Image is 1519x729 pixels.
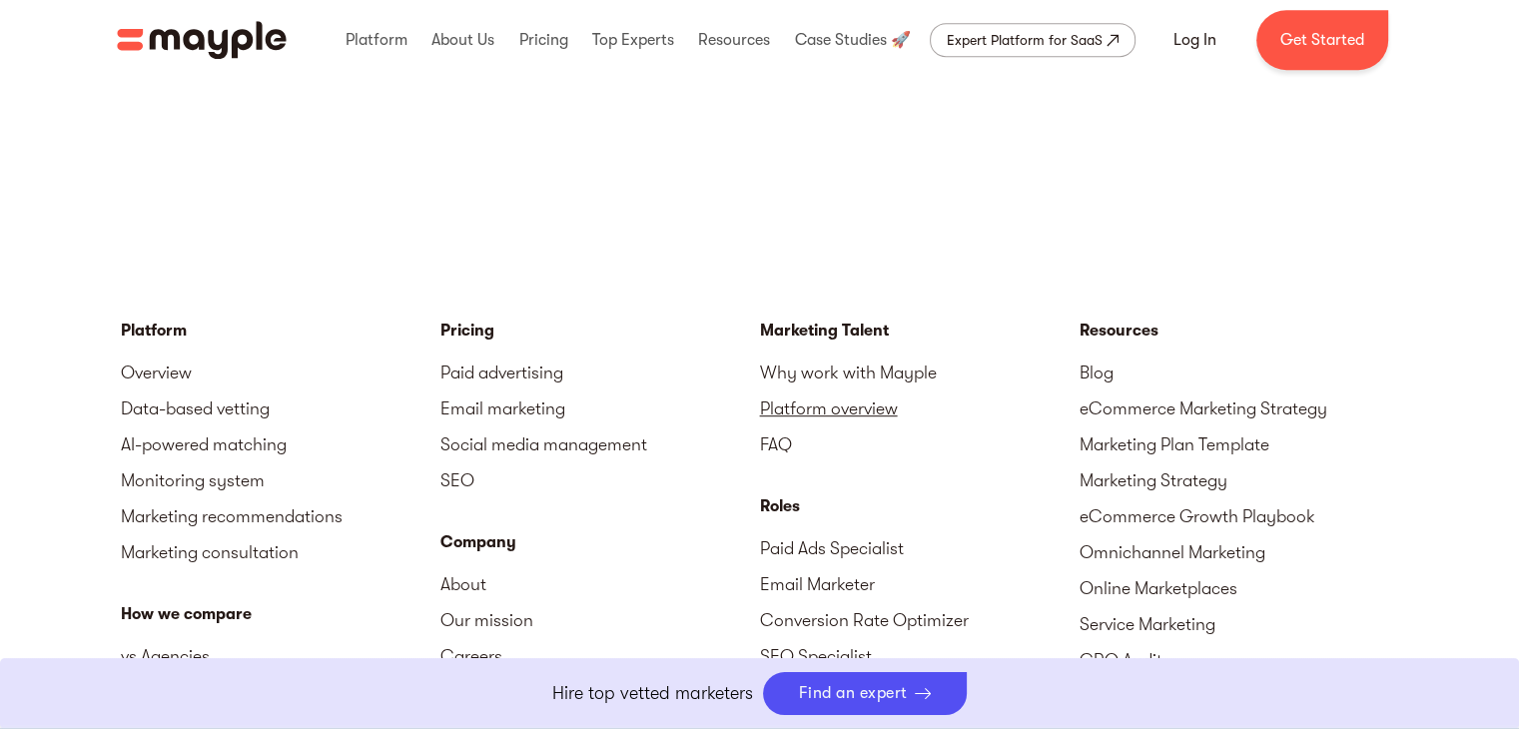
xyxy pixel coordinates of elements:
a: Marketing Plan Template [1080,426,1399,462]
a: Omnichannel Marketing [1080,534,1399,570]
a: SEO Specialist [760,638,1080,674]
img: Mayple logo [117,21,287,59]
a: Paid advertising [440,355,760,390]
div: Resources [693,8,775,72]
a: CRO Audit [1080,642,1399,678]
div: Roles [760,494,1080,518]
a: Careers [440,638,760,674]
a: AI-powered matching [121,426,440,462]
a: Paid Ads Specialist [760,530,1080,566]
div: Company [440,530,760,554]
div: Expert Platform for SaaS [947,28,1103,52]
a: Email marketing [440,390,760,426]
a: eCommerce Marketing Strategy [1080,390,1399,426]
a: Monitoring system [121,462,440,498]
a: Service Marketing [1080,606,1399,642]
a: Why work with Mayple [760,355,1080,390]
a: SEO [440,462,760,498]
a: Get Started [1256,10,1388,70]
div: Top Experts [587,8,679,72]
div: Pricing [513,8,572,72]
a: eCommerce Growth Playbook [1080,498,1399,534]
a: Marketing recommendations [121,498,440,534]
div: Marketing Talent [760,319,1080,343]
a: Marketing Strategy [1080,462,1399,498]
div: Resources [1080,319,1399,343]
a: Our mission [440,602,760,638]
a: Conversion Rate Optimizer [760,602,1080,638]
a: Data-based vetting [121,390,440,426]
div: Platform [341,8,412,72]
a: Marketing consultation [121,534,440,570]
a: vs Agencies [121,638,440,674]
a: Online Marketplaces [1080,570,1399,606]
a: FAQ [760,426,1080,462]
a: Log In [1149,16,1240,64]
a: Blog [1080,355,1399,390]
a: Expert Platform for SaaS [930,23,1136,57]
a: About [440,566,760,602]
a: Overview [121,355,440,390]
a: home [117,21,287,59]
div: Platform [121,319,440,343]
a: Social media management [440,426,760,462]
a: Email Marketer [760,566,1080,602]
a: Platform overview [760,390,1080,426]
div: About Us [426,8,499,72]
div: How we compare [121,602,440,626]
a: Pricing [440,319,760,343]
